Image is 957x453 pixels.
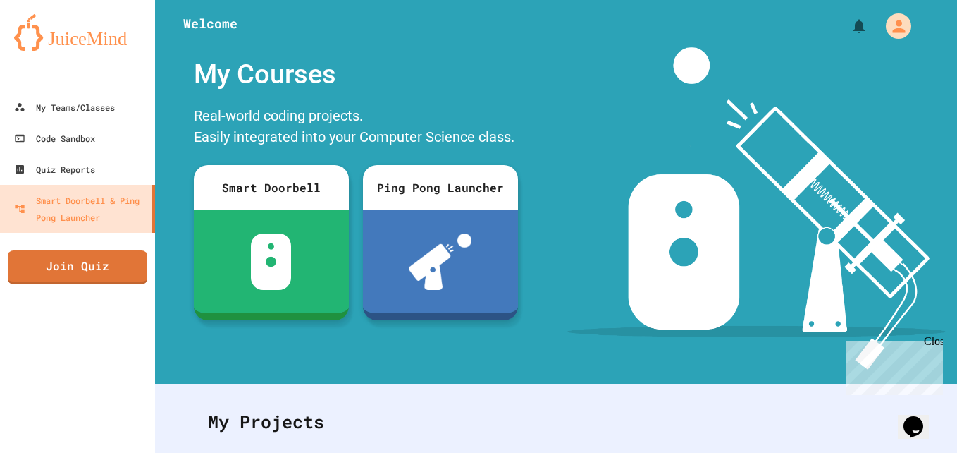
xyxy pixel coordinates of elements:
img: banner-image-my-projects.png [567,47,945,370]
div: My Account [871,10,915,42]
div: My Teams/Classes [14,99,115,116]
iframe: chat widget [898,397,943,439]
div: My Projects [194,394,918,449]
a: Join Quiz [8,250,147,284]
div: Code Sandbox [14,130,95,147]
img: sdb-white.svg [251,234,291,290]
iframe: chat widget [840,335,943,395]
div: Real-world coding projects. Easily integrated into your Computer Science class. [187,102,525,155]
div: Chat with us now!Close [6,6,97,90]
div: Smart Doorbell & Ping Pong Launcher [14,192,147,226]
div: Ping Pong Launcher [363,165,518,210]
img: ppl-with-ball.png [409,234,471,290]
div: My Courses [187,47,525,102]
div: Smart Doorbell [194,165,349,210]
div: Quiz Reports [14,161,95,178]
img: logo-orange.svg [14,14,141,51]
div: My Notifications [825,14,871,38]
